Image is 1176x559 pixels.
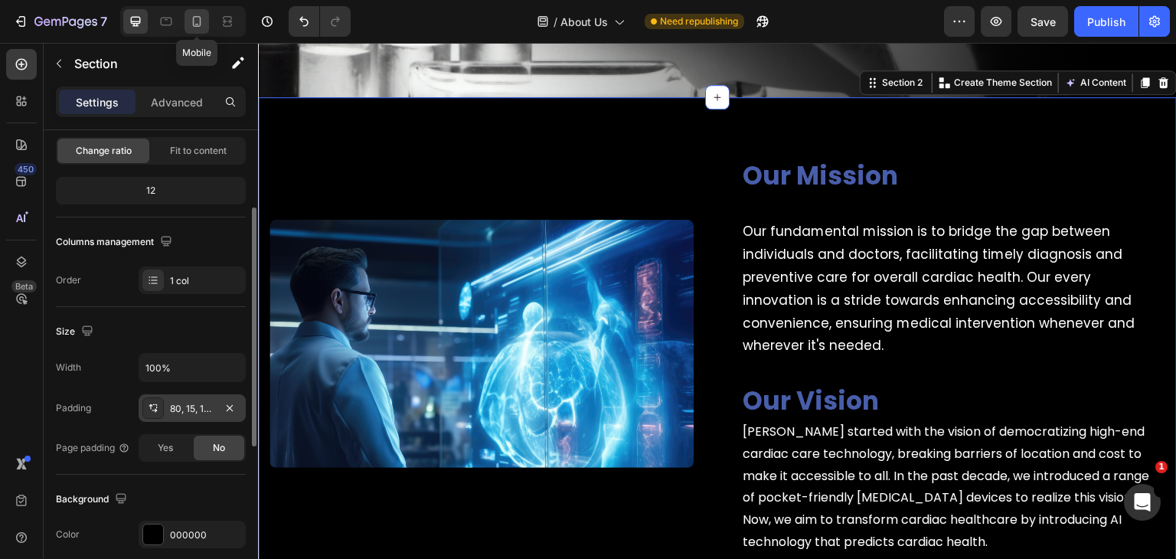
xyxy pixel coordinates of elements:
p: 7 [100,12,107,31]
button: Publish [1074,6,1138,37]
span: About Us [560,14,608,30]
span: Need republishing [660,15,738,28]
input: Auto [139,354,245,381]
strong: Our Vision [485,340,622,376]
span: Yes [158,441,173,455]
div: Columns management [56,232,175,253]
span: No [213,441,225,455]
div: 1 col [170,274,242,288]
div: Undo/Redo [289,6,351,37]
div: 12 [59,180,243,201]
div: Beta [11,280,37,293]
span: Our fundamental mission is to bridge the gap between individuals and doctors, facilitating timely... [485,179,877,312]
span: / [554,14,557,30]
p: Section [74,54,200,73]
div: 80, 15, 112, 15 [170,402,214,416]
button: 7 [6,6,114,37]
div: Section 2 [621,33,668,47]
p: Advanced [151,94,203,110]
span: Fit to content [170,144,227,158]
div: Order [56,273,81,287]
span: Save [1031,15,1056,28]
div: Publish [1087,14,1125,30]
iframe: Design area [258,43,1176,559]
p: Settings [76,94,119,110]
div: Color [56,528,80,541]
div: Padding [56,401,91,415]
span: 1 [1155,461,1168,473]
div: Size [56,322,96,342]
div: Width [56,361,81,374]
iframe: Intercom live chat [1124,484,1161,521]
div: 450 [15,163,37,175]
button: AI Content [804,31,871,49]
button: Save [1018,6,1068,37]
span: [PERSON_NAME] started with the vision of democratizing high-end cardiac care technology, breaking... [485,380,891,508]
p: Create Theme Section [696,33,794,47]
strong: Our Mission [485,115,641,151]
div: Page padding [56,441,130,455]
div: 000000 [170,528,242,542]
div: Background [56,489,130,510]
span: Change ratio [76,144,132,158]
